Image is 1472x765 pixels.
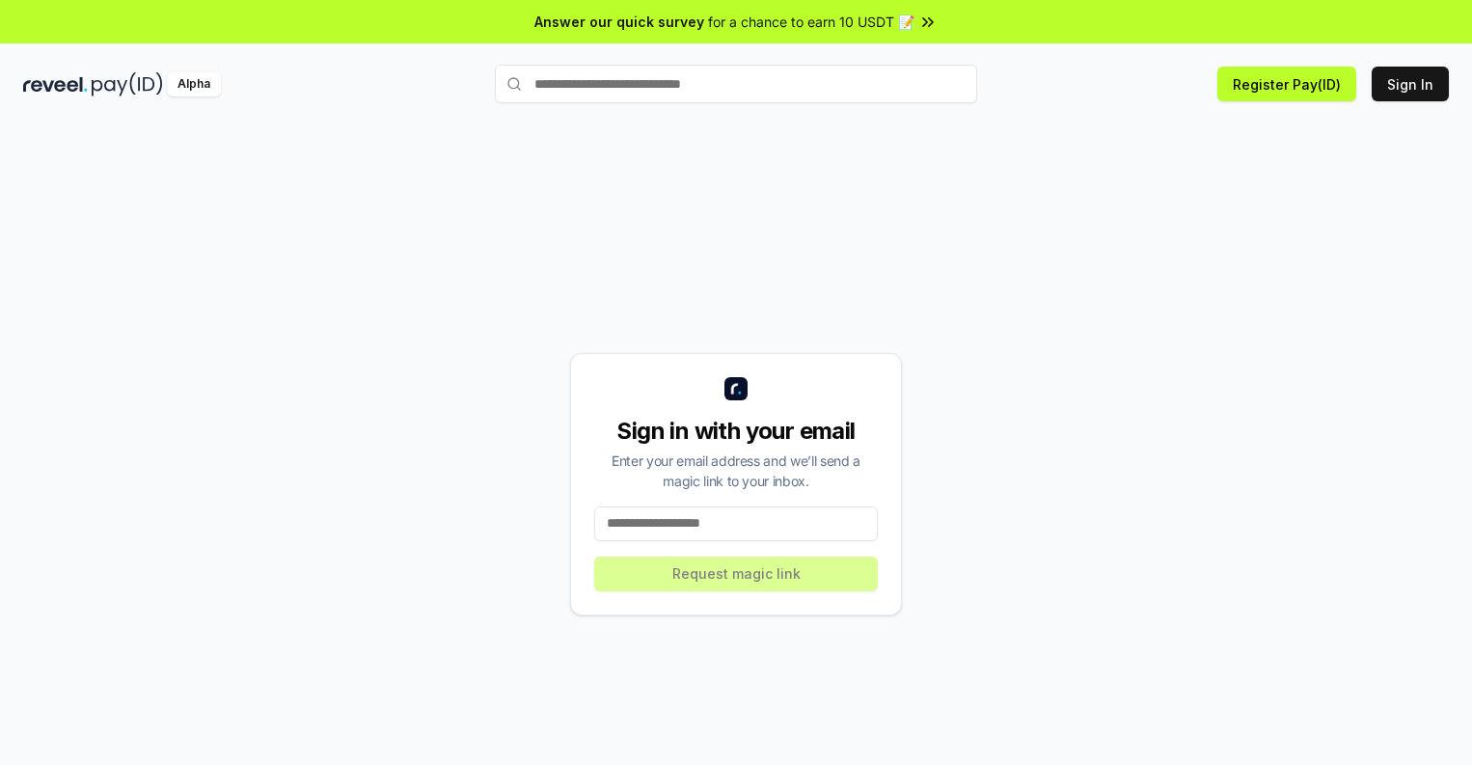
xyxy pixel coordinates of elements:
img: pay_id [92,72,163,96]
span: Answer our quick survey [534,12,704,32]
div: Alpha [167,72,221,96]
div: Enter your email address and we’ll send a magic link to your inbox. [594,451,878,491]
button: Sign In [1372,67,1449,101]
img: logo_small [724,377,748,400]
div: Sign in with your email [594,416,878,447]
img: reveel_dark [23,72,88,96]
button: Register Pay(ID) [1217,67,1356,101]
span: for a chance to earn 10 USDT 📝 [708,12,914,32]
